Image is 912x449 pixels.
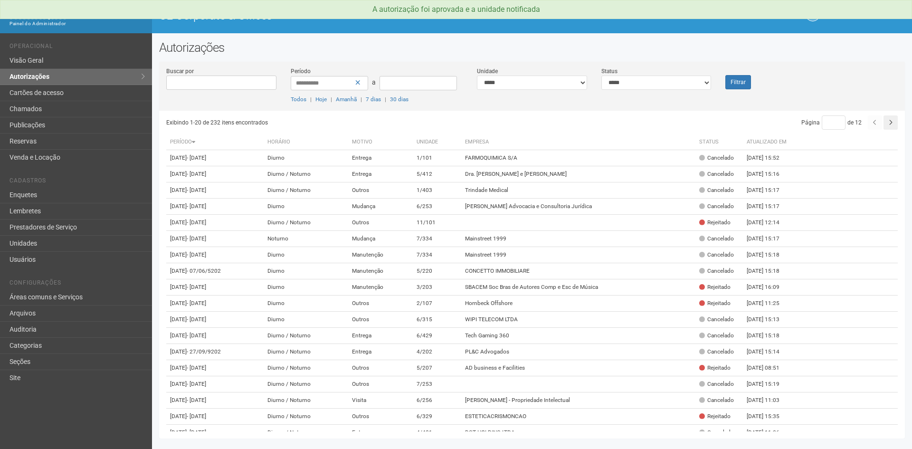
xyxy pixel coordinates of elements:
[477,67,498,76] label: Unidade
[372,78,376,86] span: a
[461,360,695,376] td: AD business e Facilities
[699,315,734,324] div: Cancelado
[699,429,734,437] div: Cancelado
[166,392,264,409] td: [DATE]
[699,170,734,178] div: Cancelado
[699,219,731,227] div: Rejeitado
[743,182,795,199] td: [DATE] 15:17
[413,182,461,199] td: 1/403
[699,299,731,307] div: Rejeitado
[348,134,413,150] th: Motivo
[264,328,348,344] td: Diurno / Noturno
[264,409,348,425] td: Diurno / Noturno
[743,312,795,328] td: [DATE] 15:13
[413,247,461,263] td: 7/334
[187,316,206,323] span: - [DATE]
[166,231,264,247] td: [DATE]
[413,425,461,441] td: 4/401
[264,376,348,392] td: Diurno / Noturno
[348,279,413,296] td: Manutenção
[187,300,206,306] span: - [DATE]
[264,344,348,360] td: Diurno / Noturno
[413,199,461,215] td: 6/253
[159,10,525,22] h1: O2 Corporate & Offices
[166,279,264,296] td: [DATE]
[699,380,734,388] div: Cancelado
[413,263,461,279] td: 5/220
[9,177,145,187] li: Cadastros
[187,219,206,226] span: - [DATE]
[166,115,532,130] div: Exibindo 1-20 de 232 itens encontrados
[291,96,306,103] a: Todos
[264,182,348,199] td: Diurno / Noturno
[310,96,312,103] span: |
[264,296,348,312] td: Diurno
[743,166,795,182] td: [DATE] 15:16
[461,166,695,182] td: Dra. [PERSON_NAME] e [PERSON_NAME]
[159,40,905,55] h2: Autorizações
[264,199,348,215] td: Diurno
[413,296,461,312] td: 2/107
[413,344,461,360] td: 4/202
[348,312,413,328] td: Outros
[166,376,264,392] td: [DATE]
[743,215,795,231] td: [DATE] 12:14
[187,251,206,258] span: - [DATE]
[264,134,348,150] th: Horário
[9,43,145,53] li: Operacional
[166,199,264,215] td: [DATE]
[743,360,795,376] td: [DATE] 08:51
[264,279,348,296] td: Diurno
[601,67,617,76] label: Status
[413,312,461,328] td: 6/315
[385,96,386,103] span: |
[264,392,348,409] td: Diurno / Noturno
[166,215,264,231] td: [DATE]
[413,409,461,425] td: 6/329
[9,19,145,28] div: Painel do Administrador
[348,409,413,425] td: Outros
[166,360,264,376] td: [DATE]
[461,150,695,166] td: FARMOQUIMICA S/A
[699,332,734,340] div: Cancelado
[166,312,264,328] td: [DATE]
[348,166,413,182] td: Entrega
[699,186,734,194] div: Cancelado
[291,67,311,76] label: Período
[461,344,695,360] td: PL&C Advogados
[743,199,795,215] td: [DATE] 15:17
[725,75,751,89] button: Filtrar
[461,182,695,199] td: Trindade Medical
[366,96,381,103] a: 7 dias
[9,279,145,289] li: Configurações
[264,247,348,263] td: Diurno
[187,332,206,339] span: - [DATE]
[743,263,795,279] td: [DATE] 15:18
[166,150,264,166] td: [DATE]
[390,96,408,103] a: 30 dias
[743,231,795,247] td: [DATE] 15:17
[743,279,795,296] td: [DATE] 16:09
[166,344,264,360] td: [DATE]
[461,296,695,312] td: Hornbeck Offshore
[743,344,795,360] td: [DATE] 15:14
[166,409,264,425] td: [DATE]
[461,425,695,441] td: DGT HOLDING LTDA
[413,328,461,344] td: 6/429
[413,215,461,231] td: 11/101
[699,235,734,243] div: Cancelado
[166,134,264,150] th: Período
[187,429,206,436] span: - [DATE]
[699,267,734,275] div: Cancelado
[187,203,206,210] span: - [DATE]
[413,150,461,166] td: 1/101
[348,182,413,199] td: Outros
[187,284,206,290] span: - [DATE]
[801,119,862,126] span: Página de 12
[461,231,695,247] td: Mainstreet 1999
[187,364,206,371] span: - [DATE]
[743,409,795,425] td: [DATE] 15:35
[413,376,461,392] td: 7/253
[699,202,734,210] div: Cancelado
[413,360,461,376] td: 5/207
